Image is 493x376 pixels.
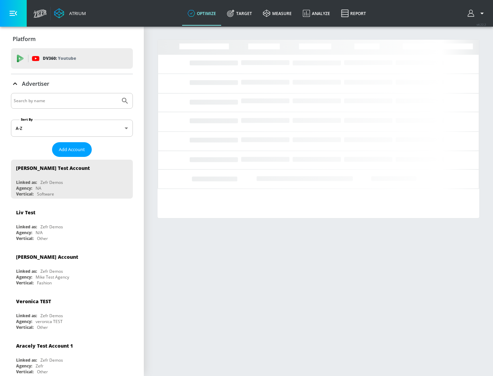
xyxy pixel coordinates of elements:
[11,29,133,49] div: Platform
[16,224,37,230] div: Linked as:
[16,313,37,319] div: Linked as:
[66,10,86,16] div: Atrium
[257,1,297,26] a: measure
[11,120,133,137] div: A-Z
[16,343,73,349] div: Aracely Test Account 1
[16,324,34,330] div: Vertical:
[37,236,48,241] div: Other
[14,96,117,105] input: Search by name
[13,35,36,43] p: Platform
[36,230,43,236] div: N/A
[16,280,34,286] div: Vertical:
[36,274,69,280] div: Mike Test Agency
[11,48,133,69] div: DV360: Youtube
[11,74,133,93] div: Advertiser
[16,319,32,324] div: Agency:
[11,249,133,287] div: [PERSON_NAME] AccountLinked as:Zefr DemosAgency:Mike Test AgencyVertical:Fashion
[16,179,37,185] div: Linked as:
[58,55,76,62] p: Youtube
[11,204,133,243] div: Liv TestLinked as:Zefr DemosAgency:N/AVertical:Other
[59,146,85,153] span: Add Account
[16,209,35,216] div: Liv Test
[37,369,48,375] div: Other
[297,1,336,26] a: Analyze
[222,1,257,26] a: Target
[16,298,51,305] div: Veronica TEST
[16,363,32,369] div: Agency:
[40,268,63,274] div: Zefr Demos
[336,1,371,26] a: Report
[20,117,34,122] label: Sort By
[40,224,63,230] div: Zefr Demos
[11,160,133,199] div: [PERSON_NAME] Test AccountLinked as:Zefr DemosAgency:NAVertical:Software
[52,142,92,157] button: Add Account
[11,293,133,332] div: Veronica TESTLinked as:Zefr DemosAgency:veronica TESTVertical:Other
[40,313,63,319] div: Zefr Demos
[40,357,63,363] div: Zefr Demos
[16,230,32,236] div: Agency:
[16,357,37,363] div: Linked as:
[16,165,90,171] div: [PERSON_NAME] Test Account
[16,268,37,274] div: Linked as:
[477,23,486,26] span: v 4.22.2
[43,55,76,62] p: DV360:
[54,8,86,18] a: Atrium
[37,280,52,286] div: Fashion
[37,191,54,197] div: Software
[16,369,34,375] div: Vertical:
[16,191,34,197] div: Vertical:
[16,254,78,260] div: [PERSON_NAME] Account
[182,1,222,26] a: optimize
[36,363,43,369] div: Zefr
[16,185,32,191] div: Agency:
[16,236,34,241] div: Vertical:
[37,324,48,330] div: Other
[36,319,63,324] div: veronica TEST
[40,179,63,185] div: Zefr Demos
[22,80,49,88] p: Advertiser
[36,185,41,191] div: NA
[16,274,32,280] div: Agency:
